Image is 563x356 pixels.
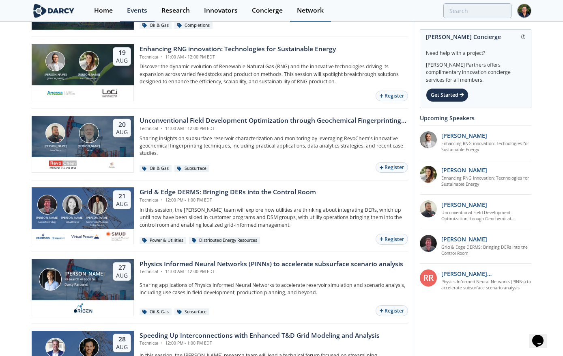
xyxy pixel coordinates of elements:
[441,210,532,223] a: Unconventional Field Development Optimization through Geochemical Fingerprinting Technology
[521,35,526,39] img: information.svg
[64,277,105,282] div: Research Associate
[441,175,532,188] a: Enhancing RNG innovation: Technologies for Sustainable Energy
[140,187,316,197] div: Grid & Edge DERMS: Bringing DERs into the Control Room
[159,340,164,346] span: •
[116,200,128,208] div: Aug
[376,305,408,316] button: Register
[376,91,408,102] button: Register
[159,54,164,60] span: •
[39,268,62,291] img: Juan Mayol
[189,237,260,244] div: Distributed Energy Resources
[105,232,129,241] img: Smud.org.png
[34,216,60,220] div: [PERSON_NAME]
[420,166,437,183] img: 737ad19b-6c50-4cdf-92c7-29f5966a019e
[161,7,190,14] div: Research
[116,264,128,272] div: 27
[76,73,101,77] div: [PERSON_NAME]
[76,149,101,152] div: Ovintiv
[426,57,525,84] div: [PERSON_NAME] Partners offers complimentary innovation concierge services for all members.
[140,237,186,244] div: Power & Utilities
[140,165,172,172] div: Oil & Gas
[45,51,65,71] img: Amir Akbari
[64,282,105,287] div: Darcy Partners
[32,116,408,173] a: Bob Aylsworth [PERSON_NAME] RevoChem John Sinclair [PERSON_NAME] Ovintiv 20 Aug Unconventional Fi...
[43,77,68,80] div: [PERSON_NAME]
[32,259,408,316] a: Juan Mayol [PERSON_NAME] Research Associate Darcy Partners 27 Aug Physics Informed Neural Network...
[174,22,213,29] div: Completions
[45,123,65,143] img: Bob Aylsworth
[101,88,119,98] img: 2b793097-40cf-4f6d-9bc3-4321a642668f
[37,232,65,241] img: cb84fb6c-3603-43a1-87e3-48fd23fb317a
[76,144,101,149] div: [PERSON_NAME]
[140,63,408,85] p: Discover the dynamic evolution of Renewable Natural Gas (RNG) and the innovative technologies dri...
[34,220,60,224] div: Aspen Technology
[441,244,532,257] a: Grid & Edge DERMS: Bringing DERs into the Control Room
[204,7,238,14] div: Innovators
[85,216,110,220] div: [PERSON_NAME]
[43,149,68,152] div: RevoChem
[441,235,487,243] p: [PERSON_NAME]
[32,44,408,101] a: Amir Akbari [PERSON_NAME] [PERSON_NAME] Nicole Neff [PERSON_NAME] Loci Controls Inc. 19 Aug Enhan...
[49,160,77,170] img: revochem.com.png
[140,308,172,316] div: Oil & Gas
[71,232,99,241] img: virtual-peaker.com.png
[426,88,468,102] div: Get Started
[420,269,437,287] div: RR
[174,165,209,172] div: Subsurface
[116,335,128,343] div: 28
[140,54,336,61] div: Technical 11:00 AM - 12:00 PM EDT
[426,30,525,44] div: [PERSON_NAME] Concierge
[140,206,408,229] p: In this session, the [PERSON_NAME] team will explore how utilities are thinking about integrating...
[426,44,525,57] div: Need help with a project?
[127,7,147,14] div: Events
[529,323,555,348] iframe: chat widget
[116,192,128,200] div: 21
[140,331,380,341] div: Speeding Up Interconnections with Enhanced T&D Grid Modeling and Analysis
[64,271,105,277] div: [PERSON_NAME]
[140,340,380,347] div: Technical 12:00 PM - 1:00 PM EDT
[71,303,95,313] img: origen.ai.png
[43,144,68,149] div: [PERSON_NAME]
[116,121,128,129] div: 20
[32,187,408,244] a: Jonathan Curtis [PERSON_NAME] Aspen Technology Brenda Chew [PERSON_NAME] Virtual Peaker Yevgeniy ...
[60,220,85,224] div: Virtual Peaker
[441,166,487,174] p: [PERSON_NAME]
[420,200,437,217] img: 2k2ez1SvSiOh3gKHmcgF
[517,4,531,18] img: Profile
[140,269,403,275] div: Technical 11:00 AM - 12:00 PM EDT
[441,279,532,292] a: Physics Informed Neural Networks (PINNs) to accelerate subsurface scenario analysis
[140,197,316,204] div: Technical 12:00 PM - 1:00 PM EDT
[441,131,487,140] p: [PERSON_NAME]
[32,4,76,18] img: logo-wide.svg
[140,126,408,132] div: Technical 11:00 AM - 12:00 PM EDT
[107,160,117,170] img: ovintiv.com.png
[140,259,403,269] div: Physics Informed Neural Networks (PINNs) to accelerate subsurface scenario analysis
[94,7,113,14] div: Home
[420,111,531,125] div: Upcoming Speakers
[43,73,68,77] div: [PERSON_NAME]
[60,216,85,220] div: [PERSON_NAME]
[159,269,164,274] span: •
[62,195,82,215] img: Brenda Chew
[297,7,324,14] div: Network
[159,126,164,131] span: •
[116,57,128,64] div: Aug
[376,234,408,245] button: Register
[116,49,128,57] div: 19
[140,282,408,297] p: Sharing applications of Physics Informed Neural Networks to accelerate reservoir simulation and s...
[443,3,511,18] input: Advanced Search
[174,308,209,316] div: Subsurface
[140,44,336,54] div: Enhancing RNG innovation: Technologies for Sustainable Energy
[420,131,437,148] img: 1fdb2308-3d70-46db-bc64-f6eabefcce4d
[140,135,408,157] p: Sharing insights on subsurface reservoir characterization and monitoring by leveraging RevoChem's...
[441,269,532,278] p: [PERSON_NAME] [PERSON_NAME]
[76,77,101,80] div: Loci Controls Inc.
[85,220,110,227] div: Sacramento Municipal Utility District.
[441,200,487,209] p: [PERSON_NAME]
[88,195,107,215] img: Yevgeniy Postnov
[79,51,99,71] img: Nicole Neff
[116,343,128,351] div: Aug
[37,195,57,215] img: Jonathan Curtis
[47,88,75,98] img: 551440aa-d0f4-4a32-b6e2-e91f2a0781fe
[376,162,408,173] button: Register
